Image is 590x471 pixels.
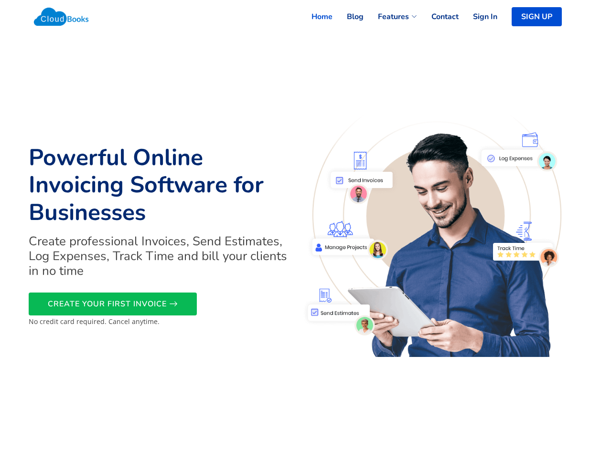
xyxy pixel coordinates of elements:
[297,6,333,27] a: Home
[333,6,364,27] a: Blog
[29,144,290,227] h1: Powerful Online Invoicing Software for Businesses
[512,7,562,26] a: SIGN UP
[29,317,160,326] small: No credit card required. Cancel anytime.
[378,11,409,22] span: Features
[29,293,197,315] a: CREATE YOUR FIRST INVOICE
[29,2,94,31] img: Cloudbooks Logo
[364,6,417,27] a: Features
[29,234,290,279] h2: Create professional Invoices, Send Estimates, Log Expenses, Track Time and bill your clients in n...
[417,6,459,27] a: Contact
[459,6,497,27] a: Sign In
